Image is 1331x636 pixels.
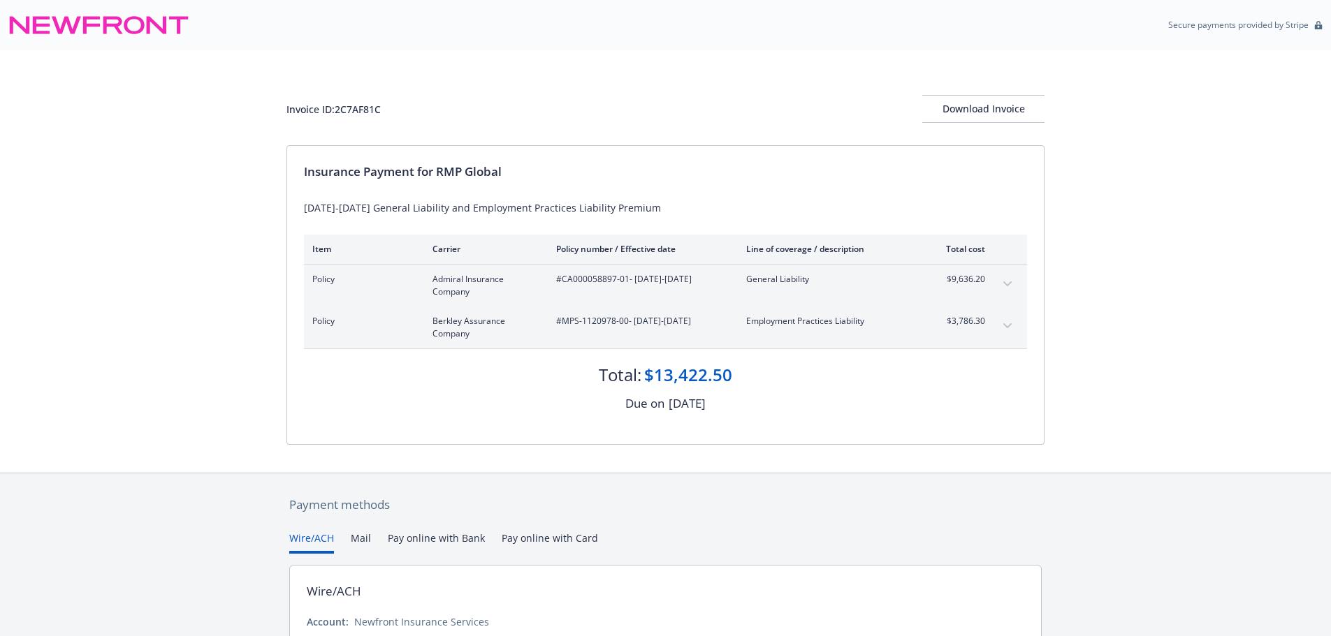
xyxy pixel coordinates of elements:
span: General Liability [746,273,910,286]
button: expand content [996,315,1019,337]
div: $13,422.50 [644,363,732,387]
div: Total cost [933,243,985,255]
button: Mail [351,531,371,554]
div: Total: [599,363,641,387]
div: Payment methods [289,496,1042,514]
button: Wire/ACH [289,531,334,554]
span: #MPS-1120978-00 - [DATE]-[DATE] [556,315,724,327]
span: Employment Practices Liability [746,315,910,327]
div: Account: [307,614,349,629]
p: Secure payments provided by Stripe [1168,19,1309,31]
div: Line of coverage / description [746,243,910,255]
span: Berkley Assurance Company [432,315,534,340]
div: PolicyAdmiral Insurance Company#CA000058897-01- [DATE]-[DATE]General Liability$9,636.20expand con... [304,265,1027,306]
span: Policy [312,273,410,286]
span: Admiral Insurance Company [432,273,534,298]
span: $9,636.20 [933,273,985,286]
button: Download Invoice [922,95,1045,123]
div: [DATE]-[DATE] General Liability and Employment Practices Liability Premium [304,200,1027,215]
button: Pay online with Card [502,531,598,554]
span: $3,786.30 [933,315,985,327]
div: Policy number / Effective date [556,243,724,255]
span: #CA000058897-01 - [DATE]-[DATE] [556,273,724,286]
div: Newfront Insurance Services [354,614,489,629]
div: Item [312,243,410,255]
div: [DATE] [669,394,706,413]
div: Carrier [432,243,534,255]
div: PolicyBerkley Assurance Company#MPS-1120978-00- [DATE]-[DATE]Employment Practices Liability$3,786... [304,306,1027,348]
button: expand content [996,273,1019,295]
div: Download Invoice [922,96,1045,122]
div: Due on [625,394,664,413]
div: Wire/ACH [307,582,361,600]
button: Pay online with Bank [388,531,485,554]
div: Invoice ID: 2C7AF81C [286,102,381,117]
span: Policy [312,315,410,327]
div: Insurance Payment for RMP Global [304,163,1027,181]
